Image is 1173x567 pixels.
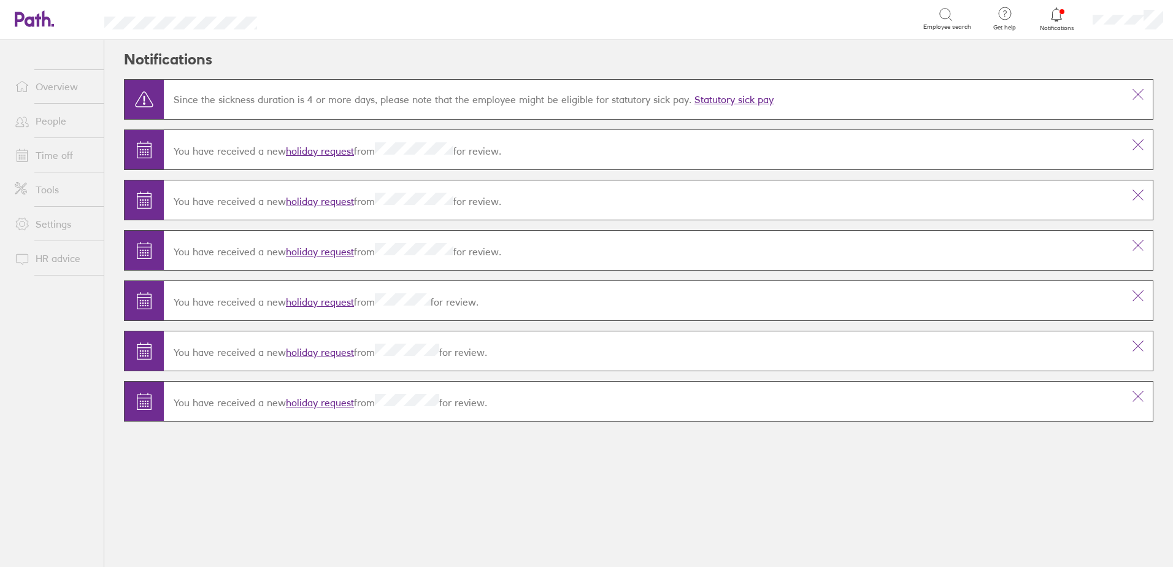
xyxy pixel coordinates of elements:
[286,245,354,258] a: holiday request
[174,394,1113,409] p: You have received a new from for review.
[286,396,354,409] a: holiday request
[286,296,354,308] a: holiday request
[1037,6,1077,32] a: Notifications
[174,344,1113,358] p: You have received a new from for review.
[923,23,971,31] span: Employee search
[174,243,1113,258] p: You have received a new from for review.
[5,212,104,236] a: Settings
[174,142,1113,157] p: You have received a new from for review.
[1037,25,1077,32] span: Notifications
[174,93,1113,106] p: Since the sickness duration is 4 or more days, please note that the employee might be eligible fo...
[286,346,354,358] a: holiday request
[174,193,1113,207] p: You have received a new from for review.
[5,74,104,99] a: Overview
[985,24,1025,31] span: Get help
[286,145,354,157] a: holiday request
[5,246,104,271] a: HR advice
[286,195,354,207] a: holiday request
[174,293,1113,308] p: You have received a new from for review.
[694,93,774,106] a: Statutory sick pay
[5,177,104,202] a: Tools
[290,13,321,24] div: Search
[124,40,212,79] h2: Notifications
[5,109,104,133] a: People
[5,143,104,168] a: Time off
